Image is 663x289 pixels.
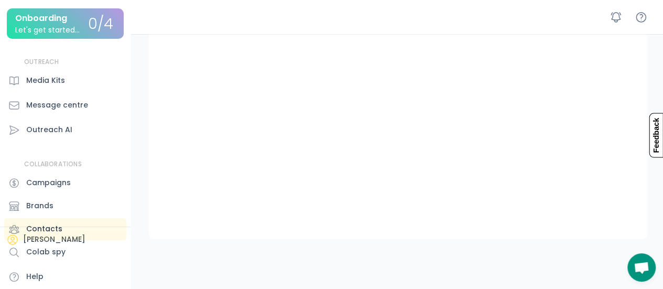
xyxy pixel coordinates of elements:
[88,16,113,33] div: 0/4
[24,58,59,67] div: OUTREACH
[26,223,62,234] div: Contacts
[26,75,65,86] div: Media Kits
[26,271,44,282] div: Help
[26,247,66,258] div: Colab spy
[627,253,656,282] a: Open chat
[26,177,71,188] div: Campaigns
[24,160,82,169] div: COLLABORATIONS
[26,100,88,111] div: Message centre
[26,200,53,211] div: Brands
[26,124,72,135] div: Outreach AI
[15,14,67,23] div: Onboarding
[15,26,80,34] div: Let's get started...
